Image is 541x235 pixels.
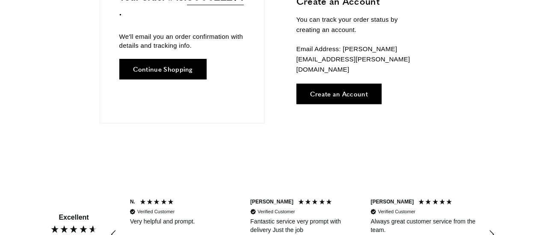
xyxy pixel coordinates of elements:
[378,209,415,215] div: Verified Customer
[59,213,89,222] div: Excellent
[296,84,381,104] a: Create an Account
[296,15,423,35] p: You can track your order status by creating an account.
[139,198,177,207] div: 5 Stars
[137,209,174,215] div: Verified Customer
[130,198,135,206] div: N.
[296,44,423,75] p: Email Address: [PERSON_NAME][EMAIL_ADDRESS][PERSON_NAME][DOMAIN_NAME]
[370,198,414,206] div: [PERSON_NAME]
[298,198,335,207] div: 5 Stars
[130,218,235,226] div: Very helpful and prompt.
[370,218,475,234] div: Always great customer service from the team.
[418,198,455,207] div: 5 Stars
[119,59,207,79] a: Continue Shopping
[133,66,193,72] span: Continue Shopping
[250,218,355,234] div: Fantastic service very prompt with delivery Just the job
[50,224,98,234] div: 4.80 Stars
[310,90,368,97] span: Create an Account
[250,198,293,206] div: [PERSON_NAME]
[257,209,295,215] div: Verified Customer
[119,32,245,50] p: We'll email you an order confirmation with details and tracking info.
